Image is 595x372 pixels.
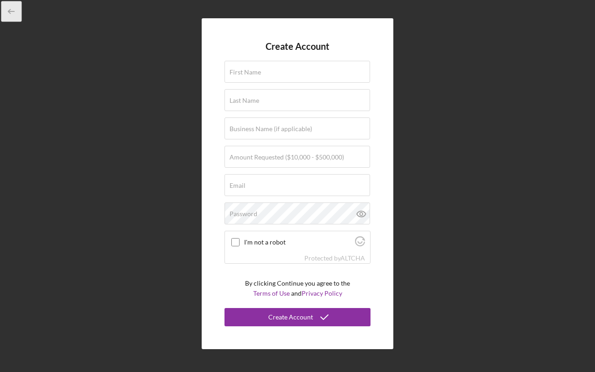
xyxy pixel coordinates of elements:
[230,69,261,76] label: First Name
[340,254,365,262] a: Visit Altcha.org
[230,182,245,189] label: Email
[304,255,365,262] div: Protected by
[230,210,257,218] label: Password
[266,41,329,52] h4: Create Account
[224,308,371,326] button: Create Account
[230,125,312,133] label: Business Name (if applicable)
[230,154,344,161] label: Amount Requested ($10,000 - $500,000)
[268,308,313,326] div: Create Account
[230,97,259,104] label: Last Name
[355,240,365,248] a: Visit Altcha.org
[245,278,350,299] p: By clicking Continue you agree to the and
[302,289,342,297] a: Privacy Policy
[253,289,290,297] a: Terms of Use
[244,239,352,246] label: I'm not a robot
